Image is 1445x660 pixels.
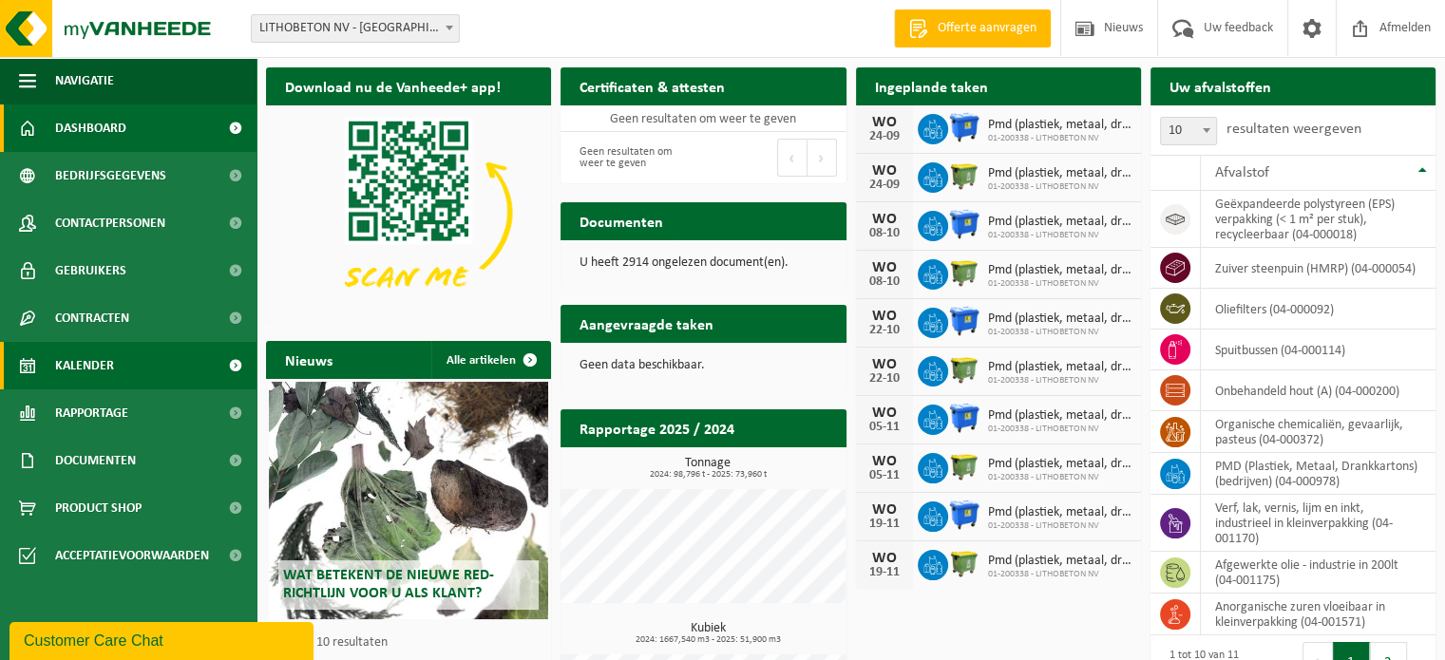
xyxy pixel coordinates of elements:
[948,256,980,289] img: WB-1100-HPE-GN-50
[252,15,459,42] span: LITHOBETON NV - SNAASKERKE
[266,341,352,378] h2: Nieuws
[1160,117,1217,145] span: 10
[55,342,114,389] span: Kalender
[865,227,903,240] div: 08-10
[570,470,846,480] span: 2024: 98,796 t - 2025: 73,960 t
[988,505,1131,520] span: Pmd (plastiek, metaal, drankkartons) (bedrijven)
[865,566,903,579] div: 19-11
[988,278,1131,290] span: 01-200338 - LITHOBETON NV
[1201,453,1435,495] td: PMD (Plastiek, Metaal, Drankkartons) (bedrijven) (04-000978)
[777,139,808,177] button: Previous
[865,212,903,227] div: WO
[55,484,142,532] span: Product Shop
[1201,594,1435,635] td: anorganische zuren vloeibaar in kleinverpakking (04-001571)
[988,457,1131,472] span: Pmd (plastiek, metaal, drankkartons) (bedrijven)
[894,9,1051,47] a: Offerte aanvragen
[865,115,903,130] div: WO
[865,357,903,372] div: WO
[561,202,682,239] h2: Documenten
[865,454,903,469] div: WO
[251,14,460,43] span: LITHOBETON NV - SNAASKERKE
[561,105,846,132] td: Geen resultaten om weer te geven
[55,199,165,247] span: Contactpersonen
[988,472,1131,483] span: 01-200338 - LITHOBETON NV
[865,179,903,192] div: 24-09
[988,554,1131,569] span: Pmd (plastiek, metaal, drankkartons) (bedrijven)
[1161,118,1216,144] span: 10
[1201,330,1435,370] td: spuitbussen (04-000114)
[948,402,980,434] img: WB-1100-HPE-BE-01
[948,208,980,240] img: WB-1100-HPE-BE-01
[948,547,980,579] img: WB-1100-HPE-GN-50
[948,353,980,386] img: WB-1100-HPE-GN-50
[948,450,980,482] img: WB-1100-HPE-GN-50
[1150,67,1290,104] h2: Uw afvalstoffen
[266,105,551,319] img: Download de VHEPlus App
[865,275,903,289] div: 08-10
[865,469,903,482] div: 05-11
[865,130,903,143] div: 24-09
[1215,165,1269,180] span: Afvalstof
[283,568,494,601] span: Wat betekent de nieuwe RED-richtlijn voor u als klant?
[865,502,903,518] div: WO
[580,359,827,372] p: Geen data beschikbaar.
[55,294,129,342] span: Contracten
[1201,370,1435,411] td: onbehandeld hout (A) (04-000200)
[570,137,694,179] div: Geen resultaten om weer te geven
[1201,411,1435,453] td: organische chemicaliën, gevaarlijk, pasteus (04-000372)
[1201,495,1435,552] td: verf, lak, vernis, lijm en inkt, industrieel in kleinverpakking (04-001170)
[988,263,1131,278] span: Pmd (plastiek, metaal, drankkartons) (bedrijven)
[856,67,1007,104] h2: Ingeplande taken
[808,139,837,177] button: Next
[948,160,980,192] img: WB-1100-HPE-GN-50
[269,382,548,619] a: Wat betekent de nieuwe RED-richtlijn voor u als klant?
[948,111,980,143] img: WB-1100-HPE-BE-01
[55,247,126,294] span: Gebruikers
[988,424,1131,435] span: 01-200338 - LITHOBETON NV
[988,215,1131,230] span: Pmd (plastiek, metaal, drankkartons) (bedrijven)
[55,152,166,199] span: Bedrijfsgegevens
[266,67,520,104] h2: Download nu de Vanheede+ app!
[55,437,136,484] span: Documenten
[865,551,903,566] div: WO
[561,67,744,104] h2: Certificaten & attesten
[570,622,846,645] h3: Kubiek
[988,230,1131,241] span: 01-200338 - LITHOBETON NV
[865,324,903,337] div: 22-10
[865,309,903,324] div: WO
[570,635,846,645] span: 2024: 1667,540 m3 - 2025: 51,900 m3
[988,181,1131,193] span: 01-200338 - LITHOBETON NV
[1201,552,1435,594] td: afgewerkte olie - industrie in 200lt (04-001175)
[55,57,114,104] span: Navigatie
[988,118,1131,133] span: Pmd (plastiek, metaal, drankkartons) (bedrijven)
[55,532,209,579] span: Acceptatievoorwaarden
[1201,191,1435,248] td: geëxpandeerde polystyreen (EPS) verpakking (< 1 m² per stuk), recycleerbaar (04-000018)
[285,636,542,650] p: 1 van 10 resultaten
[988,360,1131,375] span: Pmd (plastiek, metaal, drankkartons) (bedrijven)
[580,256,827,270] p: U heeft 2914 ongelezen document(en).
[705,446,845,484] a: Bekijk rapportage
[948,305,980,337] img: WB-1100-HPE-BE-01
[865,372,903,386] div: 22-10
[561,305,732,342] h2: Aangevraagde taken
[570,457,846,480] h3: Tonnage
[865,405,903,421] div: WO
[988,408,1131,424] span: Pmd (plastiek, metaal, drankkartons) (bedrijven)
[865,421,903,434] div: 05-11
[988,375,1131,387] span: 01-200338 - LITHOBETON NV
[865,518,903,531] div: 19-11
[988,569,1131,580] span: 01-200338 - LITHOBETON NV
[561,409,753,446] h2: Rapportage 2025 / 2024
[55,104,126,152] span: Dashboard
[988,311,1131,327] span: Pmd (plastiek, metaal, drankkartons) (bedrijven)
[988,133,1131,144] span: 01-200338 - LITHOBETON NV
[1201,289,1435,330] td: oliefilters (04-000092)
[431,341,549,379] a: Alle artikelen
[948,499,980,531] img: WB-1100-HPE-BE-01
[55,389,128,437] span: Rapportage
[865,260,903,275] div: WO
[865,163,903,179] div: WO
[988,520,1131,532] span: 01-200338 - LITHOBETON NV
[933,19,1041,38] span: Offerte aanvragen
